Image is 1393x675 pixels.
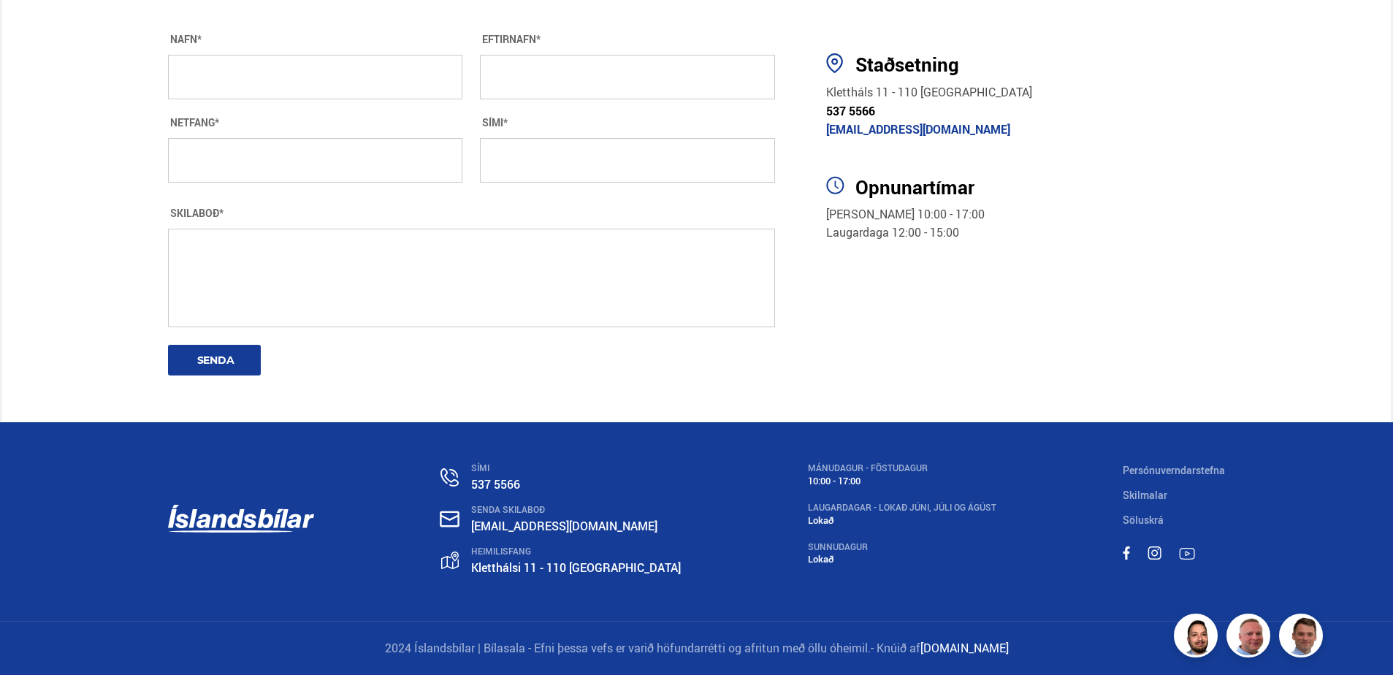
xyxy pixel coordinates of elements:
[855,53,1225,76] div: Staðsetning
[871,640,920,656] span: - Knúið af
[168,207,776,219] div: SKILABOÐ*
[480,34,775,45] div: EFTIRNAFN*
[168,117,463,129] div: NETFANG*
[826,176,844,194] img: 5L2kbIWUWlfci3BR.svg
[920,640,1009,656] a: [DOMAIN_NAME]
[471,476,520,492] a: 537 5566
[471,560,681,576] a: Kletthálsi 11 - 110 [GEOGRAPHIC_DATA]
[168,34,463,45] div: NAFN*
[826,121,1010,137] a: [EMAIL_ADDRESS][DOMAIN_NAME]
[1281,616,1325,660] img: FbJEzSuNWCJXmdc-.webp
[808,476,996,487] div: 10:00 - 17:00
[1123,513,1164,527] a: Söluskrá
[441,552,459,570] img: gp4YpyYFnEr45R34.svg
[168,345,261,375] button: SENDA
[826,103,875,119] a: 537 5566
[826,206,985,241] span: [PERSON_NAME] 10:00 - 17:00 Laugardaga 12:00 - 15:00
[855,176,1225,198] h3: Opnunartímar
[808,542,996,552] div: SUNNUDAGUR
[808,503,996,513] div: LAUGARDAGAR - Lokað Júni, Júli og Ágúst
[1123,463,1225,477] a: Persónuverndarstefna
[471,505,681,515] div: SENDA SKILABOÐ
[471,463,681,473] div: SÍMI
[12,6,56,50] button: Open LiveChat chat widget
[1229,616,1272,660] img: siFngHWaQ9KaOqBr.png
[471,546,681,557] div: HEIMILISFANG
[808,463,996,473] div: MÁNUDAGUR - FÖSTUDAGUR
[440,511,459,527] img: nHj8e-n-aHgjukTg.svg
[826,84,1032,100] a: Klettháls 11 - 110 [GEOGRAPHIC_DATA]
[1176,616,1220,660] img: nhp88E3Fdnt1Opn2.png
[808,515,996,526] div: Lokað
[480,117,775,129] div: SÍMI*
[1123,488,1167,502] a: Skilmalar
[471,518,657,534] a: [EMAIL_ADDRESS][DOMAIN_NAME]
[440,468,459,487] img: n0V2lOsqF3l1V2iz.svg
[808,554,996,565] div: Lokað
[826,53,843,73] img: pw9sMCDar5Ii6RG5.svg
[168,640,1226,657] p: 2024 Íslandsbílar | Bílasala - Efni þessa vefs er varið höfundarrétti og afritun með öllu óheimil.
